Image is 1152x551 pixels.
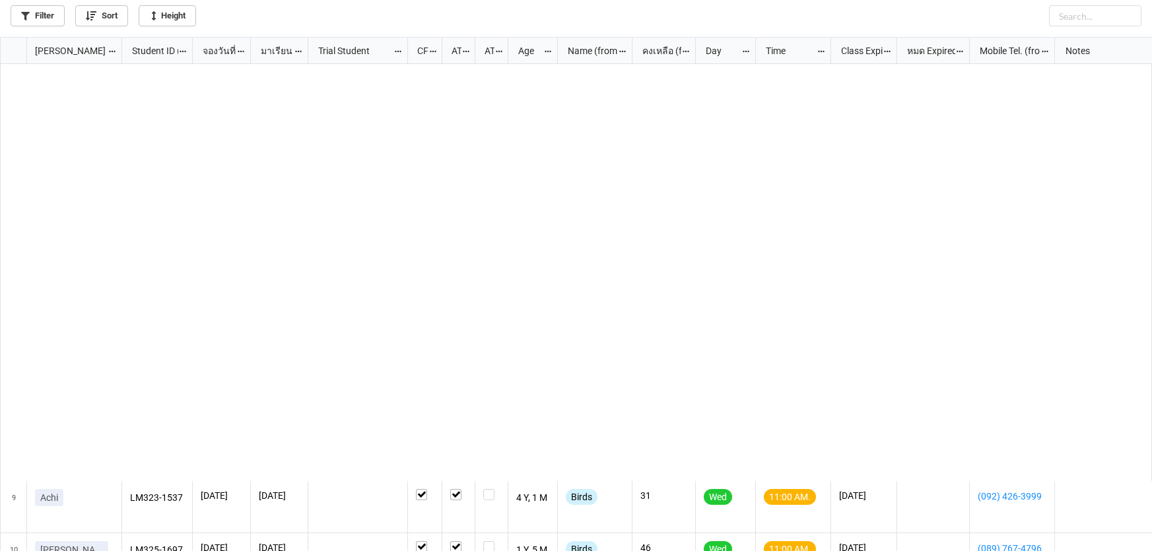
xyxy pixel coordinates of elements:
[259,489,300,502] p: [DATE]
[764,489,816,505] div: 11:00 AM.
[75,5,128,26] a: Sort
[310,44,393,58] div: Trial Student
[560,44,618,58] div: Name (from Class)
[640,489,687,502] p: 31
[634,44,681,58] div: คงเหลือ (from Nick Name)
[27,44,108,58] div: [PERSON_NAME] Name
[139,5,196,26] a: Height
[516,489,550,507] p: 4 Y, 1 M
[124,44,178,58] div: Student ID (from [PERSON_NAME] Name)
[972,44,1040,58] div: Mobile Tel. (from Nick Name)
[12,481,16,533] span: 9
[444,44,462,58] div: ATT
[510,44,544,58] div: Age
[201,489,242,502] p: [DATE]
[899,44,955,58] div: หมด Expired date (from [PERSON_NAME] Name)
[978,489,1046,503] a: (092) 426-3999
[758,44,817,58] div: Time
[566,489,597,505] div: Birds
[1049,5,1141,26] input: Search...
[40,491,58,504] p: Achi
[1,38,122,64] div: grid
[839,489,889,502] p: [DATE]
[195,44,237,58] div: จองวันที่
[477,44,495,58] div: ATK
[704,489,732,505] div: Wed
[130,489,185,507] p: LM323-1537
[698,44,741,58] div: Day
[833,44,883,58] div: Class Expiration
[11,5,65,26] a: Filter
[409,44,428,58] div: CF
[253,44,294,58] div: มาเรียน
